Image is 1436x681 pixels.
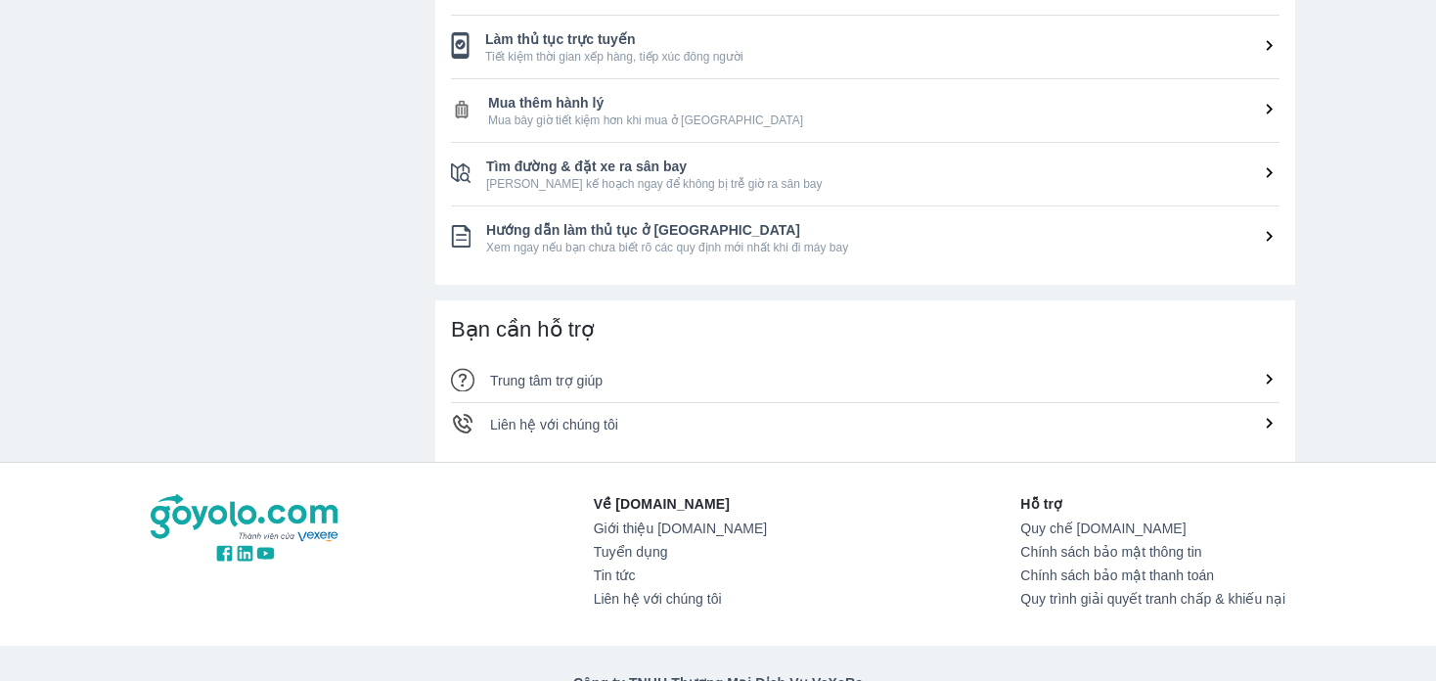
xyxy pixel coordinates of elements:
span: Mua thêm hành lý [488,93,1279,113]
a: Quy chế [DOMAIN_NAME] [1020,521,1285,536]
a: Chính sách bảo mật thông tin [1020,544,1285,560]
img: ic_checklist [451,32,470,59]
span: Tìm đường & đặt xe ra sân bay [486,157,1279,176]
span: Liên hệ với chúng tôi [490,417,618,432]
span: Bạn cần hỗ trợ [451,317,594,341]
a: Quy trình giải quyết tranh chấp & khiếu nại [1020,591,1285,607]
a: Chính sách bảo mật thanh toán [1020,567,1285,583]
span: Tiết kiệm thời gian xếp hàng, tiếp xúc đông người [485,49,1279,65]
img: logo [151,494,340,543]
img: ic_checklist [451,99,472,120]
span: Xem ngay nếu bạn chưa biết rõ các quy định mới nhất khi đi máy bay [486,240,1279,255]
a: Tin tức [594,567,767,583]
p: Hỗ trợ [1020,494,1285,514]
a: Tuyển dụng [594,544,767,560]
span: Trung tâm trợ giúp [490,373,603,388]
span: Mua bây giờ tiết kiệm hơn khi mua ở [GEOGRAPHIC_DATA] [488,113,1279,128]
p: Về [DOMAIN_NAME] [594,494,767,514]
span: [PERSON_NAME] kế hoạch ngay để không bị trễ giờ ra sân bay [486,176,1279,192]
img: ic_qa [451,368,474,391]
span: Hướng dẫn làm thủ tục ở [GEOGRAPHIC_DATA] [486,220,1279,240]
img: ic_checklist [451,163,471,183]
a: Giới thiệu [DOMAIN_NAME] [594,521,767,536]
a: Liên hệ với chúng tôi [594,591,767,607]
img: ic_phone-call [451,412,474,435]
img: ic_checklist [451,225,471,249]
span: Làm thủ tục trực tuyến [485,29,1279,49]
